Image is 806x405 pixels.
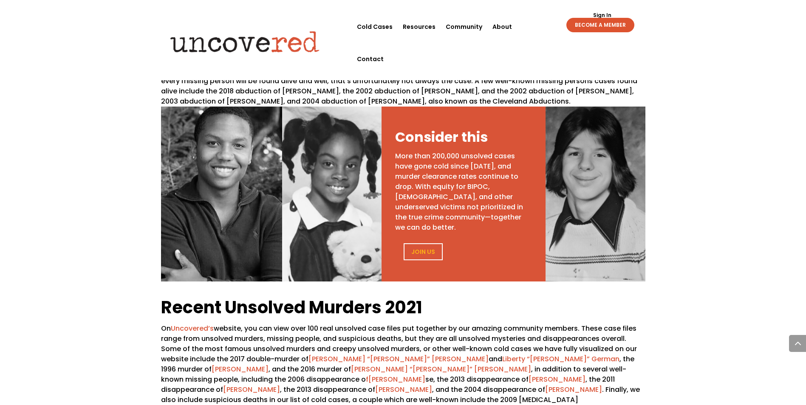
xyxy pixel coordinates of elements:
span: Recent Unsolved Murders 2021 [161,295,422,319]
h3: Consider this [395,128,529,151]
a: Join Us [404,243,443,260]
a: [PERSON_NAME] “[PERSON_NAME]” [PERSON_NAME] [351,364,531,374]
a: About [492,11,512,43]
a: BECOME A MEMBER [566,18,634,32]
a: [PERSON_NAME] [223,385,280,394]
p: More than 200,000 unsolved cases have gone cold since [DATE], and murder clearance rates continue... [395,151,529,233]
a: [PERSON_NAME] “[PERSON_NAME]” [PERSON_NAME] [308,354,489,364]
a: Sign In [588,13,616,18]
a: Cold Cases [357,11,393,43]
img: Uncovered logo [163,25,327,58]
a: f [366,374,368,384]
a: Resources [403,11,436,43]
a: [PERSON_NAME] [375,385,432,394]
a: Contact [357,43,384,75]
a: [PERSON_NAME] [212,364,269,374]
a: Community [446,11,482,43]
a: [PERSON_NAME] [529,374,585,384]
a: Liberty “[PERSON_NAME]” German [502,354,619,364]
a: [PERSON_NAME] [545,385,602,394]
a: [PERSON_NAME] [368,374,425,384]
a: Uncovered’s [171,323,214,333]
